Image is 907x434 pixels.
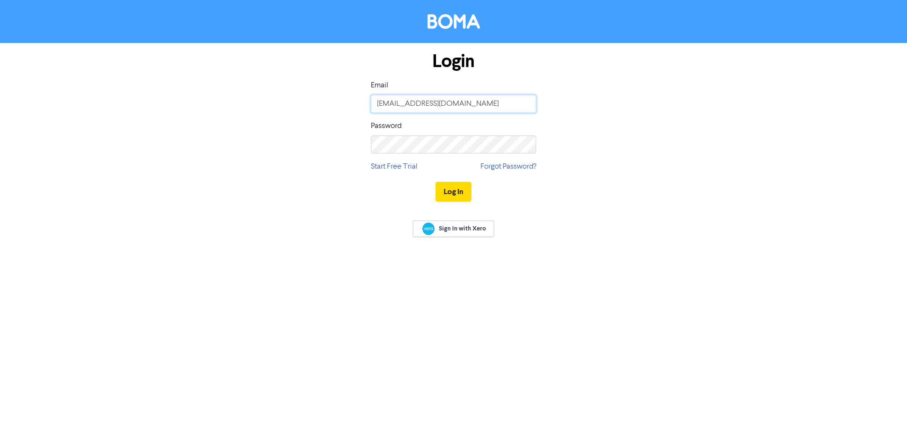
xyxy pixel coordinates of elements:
[413,221,494,237] a: Sign In with Xero
[371,80,388,91] label: Email
[371,161,418,172] a: Start Free Trial
[422,222,435,235] img: Xero logo
[428,14,480,29] img: BOMA Logo
[439,224,486,233] span: Sign In with Xero
[480,161,536,172] a: Forgot Password?
[371,51,536,72] h1: Login
[860,389,907,434] iframe: Chat Widget
[436,182,471,202] button: Log In
[371,120,402,132] label: Password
